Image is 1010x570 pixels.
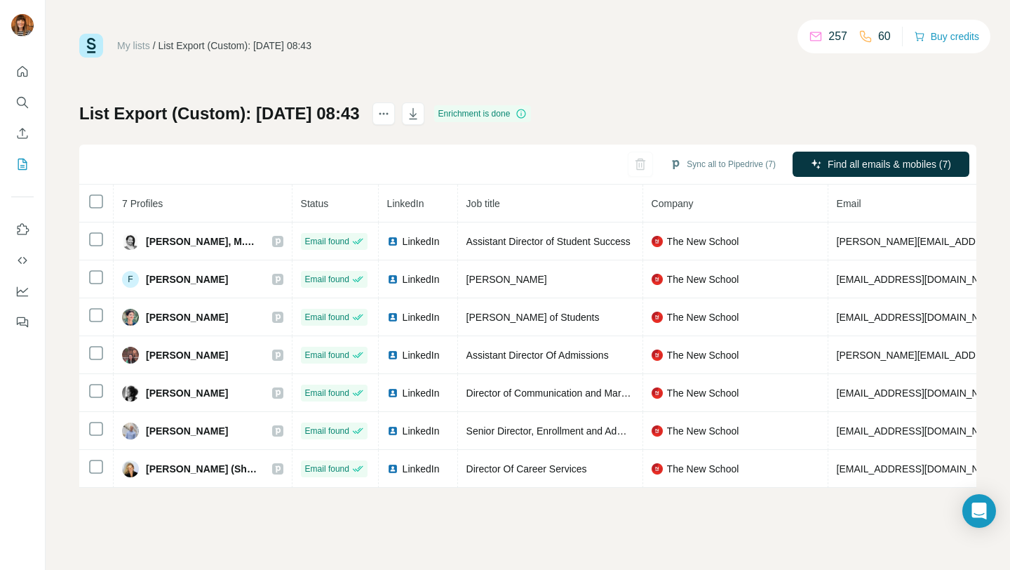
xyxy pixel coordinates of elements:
span: [PERSON_NAME] [146,424,228,438]
img: LinkedIn logo [387,312,398,323]
span: Find all emails & mobiles (7) [828,157,951,171]
button: Buy credits [914,27,979,46]
button: Use Surfe on LinkedIn [11,217,34,242]
span: [PERSON_NAME] [146,310,228,324]
img: company-logo [652,236,663,247]
p: 257 [828,28,847,45]
span: [PERSON_NAME] (She/Her) [146,462,258,476]
span: Job title [466,198,500,209]
img: company-logo [652,312,663,323]
img: LinkedIn logo [387,463,398,475]
span: The New School [667,424,739,438]
span: Status [301,198,329,209]
img: Surfe Logo [79,34,103,58]
span: LinkedIn [403,424,440,438]
img: LinkedIn logo [387,236,398,247]
button: My lists [11,152,34,177]
button: Enrich CSV [11,121,34,146]
button: Feedback [11,310,34,335]
span: The New School [667,348,739,362]
span: [PERSON_NAME] [146,348,228,362]
span: 7 Profiles [122,198,163,209]
button: actions [372,102,395,125]
span: Director of Communication and Marketing Initiatives [466,387,692,399]
img: Avatar [122,385,139,402]
span: Email found [305,235,349,248]
img: LinkedIn logo [387,387,398,399]
span: LinkedIn [403,462,440,476]
span: The New School [667,462,739,476]
span: Email found [305,463,349,475]
span: [EMAIL_ADDRESS][DOMAIN_NAME] [837,274,1003,285]
span: Email found [305,273,349,286]
div: Open Intercom Messenger [962,494,996,528]
img: company-logo [652,463,663,475]
span: Email found [305,311,349,324]
span: LinkedIn [403,234,440,248]
span: Director Of Career Services [466,463,587,475]
button: Search [11,90,34,115]
span: [PERSON_NAME] of Students [466,312,600,323]
span: [EMAIL_ADDRESS][DOMAIN_NAME] [837,312,1003,323]
img: company-logo [652,387,663,399]
p: 60 [878,28,891,45]
span: Email found [305,387,349,399]
li: / [153,39,156,53]
button: Dashboard [11,279,34,304]
span: [PERSON_NAME] [146,272,228,286]
span: [EMAIL_ADDRESS][DOMAIN_NAME] [837,463,1003,475]
img: Avatar [122,423,139,439]
span: LinkedIn [403,272,440,286]
img: LinkedIn logo [387,274,398,285]
img: Avatar [122,460,139,477]
span: Email found [305,425,349,437]
span: LinkedIn [403,386,440,400]
img: company-logo [652,274,663,285]
span: Assistant Director of Student Success [466,236,631,247]
img: Avatar [122,233,139,250]
a: My lists [117,40,150,51]
span: The New School [667,310,739,324]
button: Use Surfe API [11,248,34,273]
img: company-logo [652,425,663,437]
button: Find all emails & mobiles (7) [793,152,969,177]
img: company-logo [652,350,663,361]
span: LinkedIn [403,310,440,324]
span: [PERSON_NAME] [146,386,228,400]
span: The New School [667,234,739,248]
span: [PERSON_NAME], M.Ed. [146,234,258,248]
span: The New School [667,386,739,400]
img: LinkedIn logo [387,350,398,361]
button: Sync all to Pipedrive (7) [660,154,786,175]
img: Avatar [122,347,139,364]
h1: List Export (Custom): [DATE] 08:43 [79,102,360,125]
span: Senior Director, Enrollment and Admissions & Associate [PERSON_NAME] for Enrollment [466,425,856,437]
span: Email found [305,349,349,362]
span: LinkedIn [387,198,424,209]
button: Quick start [11,59,34,84]
span: Email [837,198,861,209]
img: Avatar [11,14,34,37]
span: Company [652,198,694,209]
span: [PERSON_NAME] [466,274,547,285]
div: List Export (Custom): [DATE] 08:43 [159,39,311,53]
span: LinkedIn [403,348,440,362]
div: F [122,271,139,288]
span: The New School [667,272,739,286]
img: Avatar [122,309,139,326]
span: Assistant Director Of Admissions [466,350,609,361]
div: Enrichment is done [434,105,532,122]
img: LinkedIn logo [387,425,398,437]
span: [EMAIL_ADDRESS][DOMAIN_NAME] [837,425,1003,437]
span: [EMAIL_ADDRESS][DOMAIN_NAME] [837,387,1003,399]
